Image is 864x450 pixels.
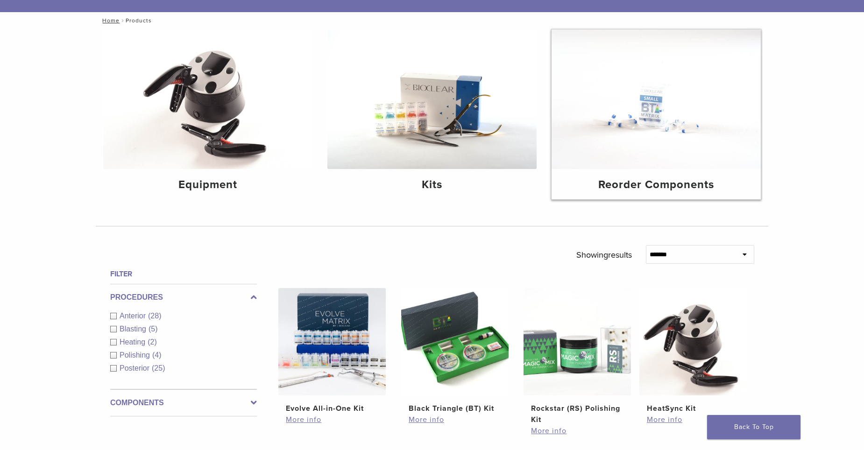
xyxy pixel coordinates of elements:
[120,351,152,359] span: Polishing
[531,425,623,436] a: More info
[523,288,632,425] a: Rockstar (RS) Polishing KitRockstar (RS) Polishing Kit
[120,338,148,346] span: Heating
[647,403,739,414] h2: HeatSync Kit
[401,288,509,395] img: Black Triangle (BT) Kit
[647,414,739,425] a: More info
[335,176,529,193] h4: Kits
[286,403,378,414] h2: Evolve All-in-One Kit
[327,29,537,199] a: Kits
[401,288,510,414] a: Black Triangle (BT) KitBlack Triangle (BT) Kit
[96,12,768,29] nav: Products
[639,288,747,395] img: HeatSync Kit
[152,364,165,372] span: (25)
[531,403,623,425] h2: Rockstar (RS) Polishing Kit
[639,288,748,414] a: HeatSync KitHeatSync Kit
[278,288,386,395] img: Evolve All-in-One Kit
[286,414,378,425] a: More info
[409,403,501,414] h2: Black Triangle (BT) Kit
[559,176,753,193] h4: Reorder Components
[524,288,631,395] img: Rockstar (RS) Polishing Kit
[707,415,800,439] a: Back To Top
[110,268,257,280] h4: Filter
[110,397,257,408] label: Components
[552,29,761,169] img: Reorder Components
[99,17,120,24] a: Home
[120,18,126,23] span: /
[148,312,161,320] span: (28)
[103,29,312,169] img: Equipment
[576,245,632,265] p: Showing results
[148,338,157,346] span: (2)
[120,364,152,372] span: Posterior
[409,414,501,425] a: More info
[120,312,148,320] span: Anterior
[152,351,162,359] span: (4)
[103,29,312,199] a: Equipment
[327,29,537,169] img: Kits
[149,325,158,333] span: (5)
[111,176,305,193] h4: Equipment
[552,29,761,199] a: Reorder Components
[120,325,149,333] span: Blasting
[278,288,387,414] a: Evolve All-in-One KitEvolve All-in-One Kit
[110,292,257,303] label: Procedures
